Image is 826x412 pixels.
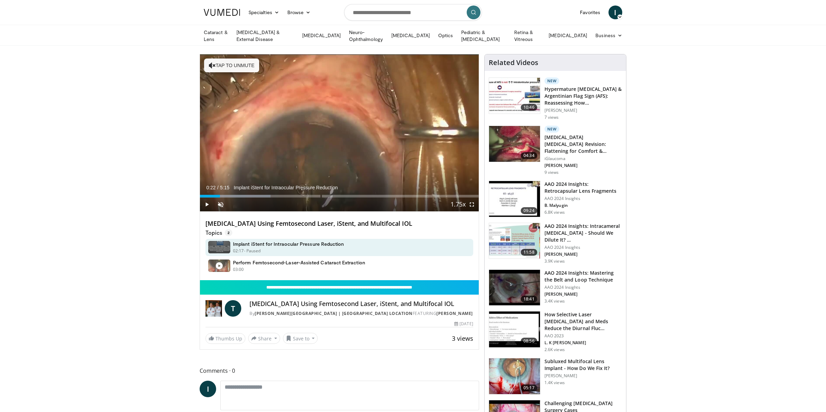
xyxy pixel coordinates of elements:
[205,229,232,236] p: Topics
[544,223,622,243] h3: AAO 2024 Insights: Intracameral [MEDICAL_DATA] - Should We Dilute It? …
[521,338,537,345] span: 08:56
[544,380,565,385] p: 1.4K views
[591,29,626,42] a: Business
[205,333,245,344] a: Thumbs Up
[436,310,473,316] a: [PERSON_NAME]
[465,198,479,211] button: Fullscreen
[544,270,622,283] h3: AAO 2024 Insights: Mastering the Belt and Loop Technique
[200,198,214,211] button: Play
[544,333,622,339] p: AAO 2023
[220,185,229,190] span: 5:15
[521,296,537,303] span: 18:41
[608,6,622,19] a: I
[225,229,232,236] span: 2
[244,248,261,254] p: - Paused
[544,340,622,346] p: L. K [PERSON_NAME]
[544,311,622,332] h3: How Selective Laser [MEDICAL_DATA] and Meds Reduce the Diurnal Fluc…
[204,9,240,16] img: VuMedi Logo
[489,77,622,120] a: 10:46 New Hypermature [MEDICAL_DATA] & Argentinian Flag Sign (AFS): Reassessing How… [PERSON_NAME...
[454,321,473,327] div: [DATE]
[214,198,227,211] button: Unmute
[521,249,537,256] span: 11:58
[200,54,479,212] video-js: Video Player
[521,152,537,159] span: 04:34
[489,358,622,394] a: 05:17 Subluxed Multifocal Lens Implant - How Do We Fix It? [PERSON_NAME] 1.4K views
[344,4,482,21] input: Search topics, interventions
[489,181,622,217] a: 09:24 AAO 2024 Insights: Retrocapsular Lens Fragments AAO 2024 Insights B. Malyugin 6.8K views
[248,333,280,344] button: Share
[283,6,315,19] a: Browse
[283,333,318,344] button: Save to
[205,300,222,317] img: Kirk Eye Center | River Forest Location
[544,196,622,201] p: AAO 2024 Insights
[544,77,560,84] p: New
[544,210,565,215] p: 6.8K views
[200,195,479,198] div: Progress Bar
[576,6,604,19] a: Favorites
[457,29,510,43] a: Pediatric & [MEDICAL_DATA]
[521,207,537,214] span: 09:24
[544,373,622,379] p: [PERSON_NAME]
[204,59,259,72] button: Tap to unmute
[345,29,387,43] a: Neuro-Ophthalmology
[489,270,622,306] a: 18:41 AAO 2024 Insights: Mastering the Belt and Loop Technique AAO 2024 Insights [PERSON_NAME] 3....
[544,156,622,161] p: iGlaucoma
[244,6,283,19] a: Specialties
[233,248,244,254] p: 02:17
[544,252,622,257] p: [PERSON_NAME]
[489,126,622,175] a: 04:34 New [MEDICAL_DATA] [MEDICAL_DATA] Revision: Flattening for Comfort & Success iGlaucoma [PER...
[489,223,540,259] img: de733f49-b136-4bdc-9e00-4021288efeb7.150x105_q85_crop-smart_upscale.jpg
[489,78,540,114] img: 40c8dcf9-ac14-45af-8571-bda4a5b229bd.150x105_q85_crop-smart_upscale.jpg
[544,245,622,250] p: AAO 2024 Insights
[521,384,537,391] span: 05:17
[250,310,473,317] div: By FEATURING
[489,311,622,352] a: 08:56 How Selective Laser [MEDICAL_DATA] and Meds Reduce the Diurnal Fluc… AAO 2023 L. K [PERSON_...
[232,29,298,43] a: [MEDICAL_DATA] & External Disease
[544,292,622,297] p: [PERSON_NAME]
[489,181,540,217] img: 01f52a5c-6a53-4eb2-8a1d-dad0d168ea80.150x105_q85_crop-smart_upscale.jpg
[298,29,345,42] a: [MEDICAL_DATA]
[544,203,622,208] p: B. Malyugin
[205,220,473,228] h4: [MEDICAL_DATA] Using Femtosecond Laser, iStent, and Multifocal IOL
[544,347,565,352] p: 2.6K views
[200,381,216,397] a: I
[544,115,559,120] p: 7 views
[510,29,544,43] a: Retina & Vitreous
[544,258,565,264] p: 3.9K views
[544,285,622,290] p: AAO 2024 Insights
[544,181,622,194] h3: AAO 2024 Insights: Retrocapsular Lens Fragments
[434,29,457,42] a: Optics
[489,311,540,347] img: 420b1191-3861-4d27-8af4-0e92e58098e4.150x105_q85_crop-smart_upscale.jpg
[233,266,244,273] p: 03:00
[544,126,560,133] p: New
[544,86,622,106] h3: Hypermature [MEDICAL_DATA] & Argentinian Flag Sign (AFS): Reassessing How…
[544,298,565,304] p: 3.4K views
[217,185,219,190] span: /
[234,184,338,191] span: Implant iStent for Intraocular Pressure Reduction
[544,29,591,42] a: [MEDICAL_DATA]
[544,358,622,372] h3: Subluxed Multifocal Lens Implant - How Do We Fix It?
[255,310,413,316] a: [PERSON_NAME][GEOGRAPHIC_DATA] | [GEOGRAPHIC_DATA] Location
[544,170,559,175] p: 9 views
[200,29,232,43] a: Cataract & Lens
[489,223,622,264] a: 11:58 AAO 2024 Insights: Intracameral [MEDICAL_DATA] - Should We Dilute It? … AAO 2024 Insights [...
[233,260,365,266] h4: Perform Femtosecond-Laser-Assisted Cataract Extraction
[387,29,434,42] a: [MEDICAL_DATA]
[489,59,538,67] h4: Related Videos
[544,134,622,155] h3: [MEDICAL_DATA] [MEDICAL_DATA] Revision: Flattening for Comfort & Success
[206,185,215,190] span: 0:22
[233,241,344,247] h4: Implant iStent for Intraocular Pressure Reduction
[250,300,473,308] h4: [MEDICAL_DATA] Using Femtosecond Laser, iStent, and Multifocal IOL
[225,300,241,317] a: T
[544,163,622,168] p: [PERSON_NAME]
[451,198,465,211] button: Playback Rate
[489,270,540,306] img: 22a3a3a3-03de-4b31-bd81-a17540334f4a.150x105_q85_crop-smart_upscale.jpg
[489,126,540,162] img: 3bd61a99-1ae1-4a9d-a6af-907ad073e0d9.150x105_q85_crop-smart_upscale.jpg
[521,104,537,111] span: 10:46
[489,358,540,394] img: 3fc25be6-574f-41c0-96b9-b0d00904b018.150x105_q85_crop-smart_upscale.jpg
[544,108,622,113] p: [PERSON_NAME]
[200,366,479,375] span: Comments 0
